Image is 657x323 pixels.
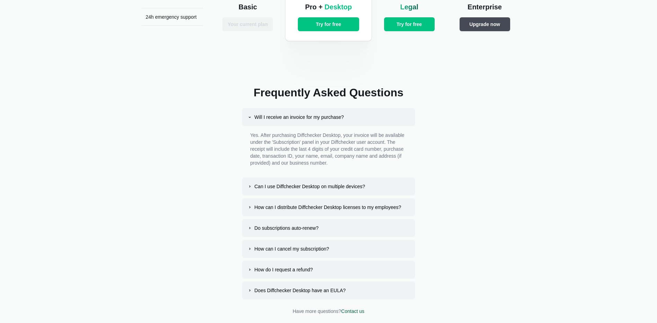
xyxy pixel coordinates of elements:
[255,287,346,294] div: Does Diffchecker Desktop have an EULA?
[255,266,313,273] div: How do I request a refund?
[255,114,344,121] div: Will I receive an invoice for my purchase?
[222,2,273,12] h2: Basic
[460,2,510,12] h2: Enterprise
[222,17,273,31] button: Your current plan
[227,21,269,28] span: Your current plan
[242,108,415,126] button: Will I receive an invoice for my purchase?
[298,2,359,12] h2: Pro +
[395,21,423,28] span: Try for free
[255,204,401,211] div: How can I distribute Diffchecker Desktop licenses to my employees?
[460,17,510,31] button: Upgrade now
[242,198,415,216] button: How can I distribute Diffchecker Desktop licenses to my employees?
[298,17,359,31] button: Try for free
[242,177,415,195] button: Can I use Diffchecker Desktop on multiple devices?
[255,245,329,252] div: How can I cancel my subscription?
[254,85,403,100] h2: Frequently Asked Questions
[250,132,407,166] p: Yes. After purchasing Diffchecker Desktop, your invoice will be available under the 'Subscription...
[293,308,341,314] span: Have more questions?
[384,17,435,31] button: Try for free
[325,3,352,11] span: Desktop
[146,14,199,20] p: 24h emergency support
[341,308,364,314] a: Contact us
[255,183,365,190] div: Can I use Diffchecker Desktop on multiple devices?
[242,240,415,258] button: How can I cancel my subscription?
[242,219,415,237] button: Do subscriptions auto-renew?
[255,225,319,232] div: Do subscriptions auto-renew?
[400,3,418,11] span: Legal
[468,21,501,28] span: Upgrade now
[314,21,343,28] span: Try for free
[242,281,415,299] button: Does Diffchecker Desktop have an EULA?
[242,261,415,279] button: How do I request a refund?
